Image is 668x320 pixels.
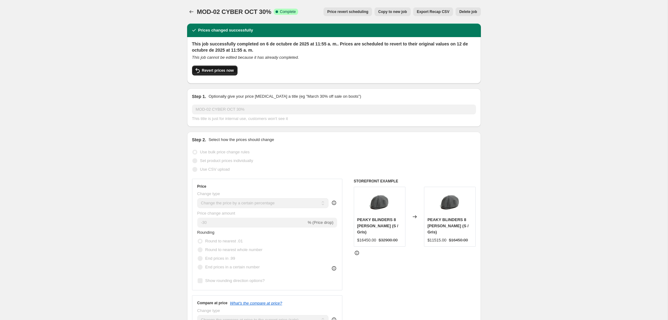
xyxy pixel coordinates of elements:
[192,66,238,75] button: Revert prices now
[205,278,265,283] span: Show rounding direction options?
[357,237,376,243] div: $16450.00
[197,211,235,215] span: Price change amount
[200,158,253,163] span: Set product prices individually
[280,9,296,14] span: Complete
[192,137,206,143] h2: Step 2.
[192,93,206,100] h2: Step 1.
[205,256,235,261] span: End prices in .99
[331,200,337,206] div: help
[427,237,446,243] div: $11515.00
[230,301,282,305] button: What's the compare at price?
[375,7,411,16] button: Copy to new job
[327,9,368,14] span: Price revert scheduling
[323,7,372,16] button: Price revert scheduling
[449,237,468,243] strike: $16450.00
[417,9,449,14] span: Export Recap CSV
[379,237,397,243] strike: $32900.00
[200,150,250,154] span: Use bulk price change rules
[208,137,274,143] p: Select how the prices should change
[438,190,462,215] img: IMG_9296_9f5cb04a-559d-4067-889d-135b3737dd6d_80x.jpg
[367,190,392,215] img: IMG_9296_9f5cb04a-559d-4067-889d-135b3737dd6d_80x.jpg
[200,167,230,172] span: Use CSV upload
[202,68,234,73] span: Revert prices now
[354,179,476,184] h6: STOREFRONT EXAMPLE
[456,7,481,16] button: Delete job
[192,105,476,114] input: 30% off holiday sale
[197,191,220,196] span: Change type
[192,41,476,53] h2: This job successfully completed on 6 de octubre de 2025 at 11:55 a. m.. Prices are scheduled to r...
[413,7,453,16] button: Export Recap CSV
[308,220,333,225] span: % (Price drop)
[205,239,243,243] span: Round to nearest .01
[197,230,215,235] span: Rounding
[197,301,228,305] h3: Compare at price
[197,184,206,189] h3: Price
[459,9,477,14] span: Delete job
[192,116,288,121] span: This title is just for internal use, customers won't see it
[208,93,361,100] p: Optionally give your price [MEDICAL_DATA] a title (eg "March 30% off sale on boots")
[205,265,260,269] span: End prices in a certain number
[192,55,299,60] i: This job cannot be edited because it has already completed.
[427,217,469,234] span: PEAKY BLINDERS 8 [PERSON_NAME] (S / Gris)
[197,8,272,15] span: MOD-02 CYBER OCT 30%
[378,9,407,14] span: Copy to new job
[187,7,196,16] button: Price change jobs
[197,218,306,228] input: -15
[205,247,263,252] span: Round to nearest whole number
[357,217,398,234] span: PEAKY BLINDERS 8 [PERSON_NAME] (S / Gris)
[198,27,253,33] h2: Prices changed successfully
[197,308,220,313] span: Change type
